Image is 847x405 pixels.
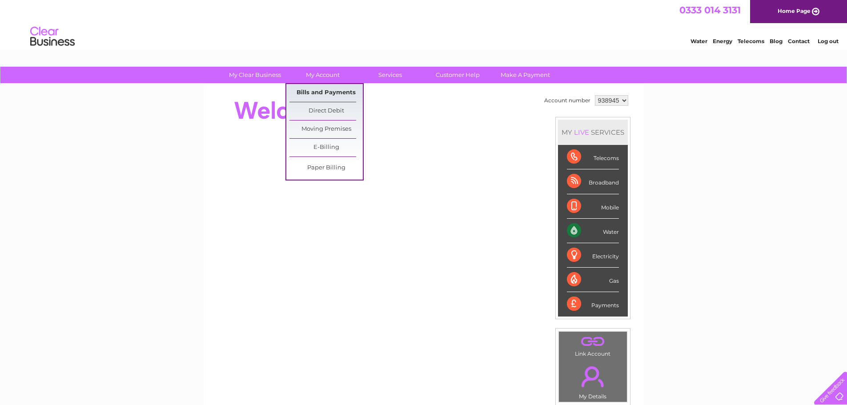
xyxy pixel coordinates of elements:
[567,243,619,268] div: Electricity
[567,219,619,243] div: Water
[353,67,427,83] a: Services
[289,102,363,120] a: Direct Debit
[286,67,359,83] a: My Account
[289,84,363,102] a: Bills and Payments
[558,359,627,402] td: My Details
[558,120,628,145] div: MY SERVICES
[558,331,627,359] td: Link Account
[567,194,619,219] div: Mobile
[572,128,591,136] div: LIVE
[30,23,75,50] img: logo.png
[214,5,634,43] div: Clear Business is a trading name of Verastar Limited (registered in [GEOGRAPHIC_DATA] No. 3667643...
[738,38,764,44] a: Telecoms
[561,334,625,349] a: .
[690,38,707,44] a: Water
[770,38,783,44] a: Blog
[713,38,732,44] a: Energy
[567,169,619,194] div: Broadband
[567,268,619,292] div: Gas
[289,120,363,138] a: Moving Premises
[489,67,562,83] a: Make A Payment
[218,67,292,83] a: My Clear Business
[567,145,619,169] div: Telecoms
[567,292,619,316] div: Payments
[818,38,839,44] a: Log out
[421,67,494,83] a: Customer Help
[561,361,625,392] a: .
[289,159,363,177] a: Paper Billing
[788,38,810,44] a: Contact
[289,139,363,156] a: E-Billing
[679,4,741,16] a: 0333 014 3131
[542,93,593,108] td: Account number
